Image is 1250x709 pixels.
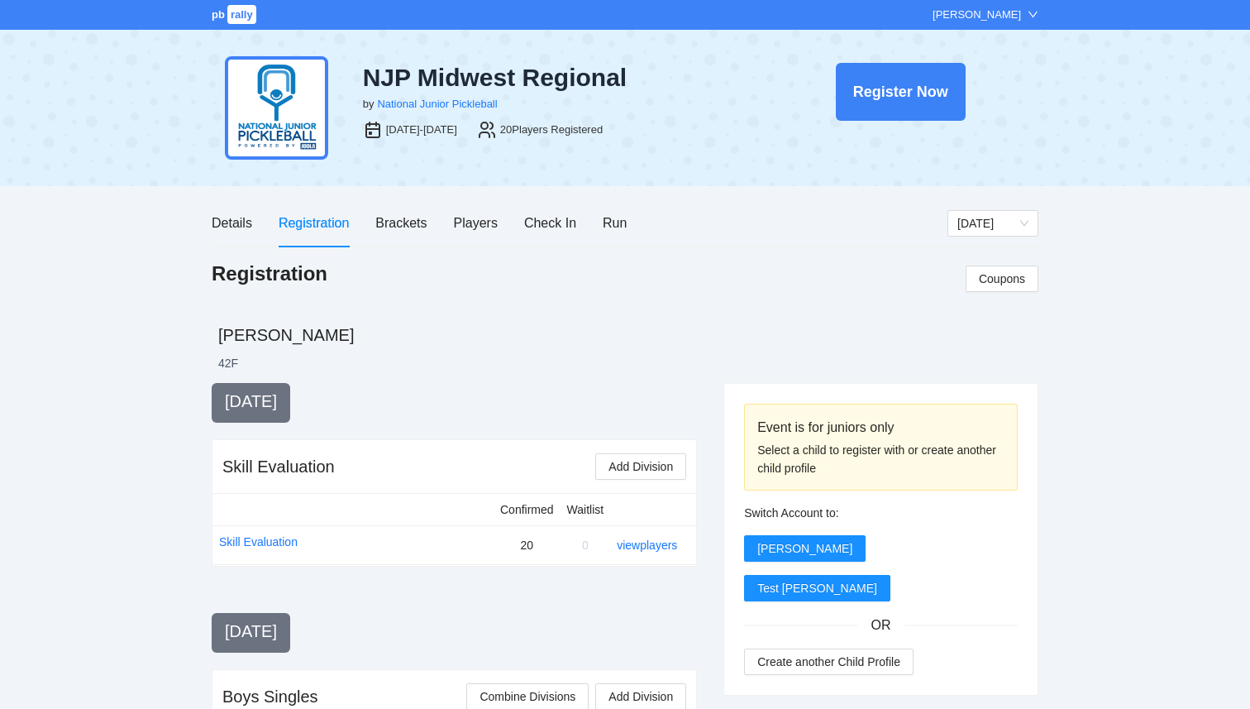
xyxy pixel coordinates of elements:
[218,323,1038,347] h2: [PERSON_NAME]
[225,622,277,640] span: [DATE]
[222,685,318,708] div: Boys Singles
[524,213,576,233] div: Check In
[757,417,1004,438] div: Event is for juniors only
[608,457,673,476] span: Add Division
[500,122,603,138] div: 20 Players Registered
[377,98,497,110] a: National Junior Pickleball
[595,453,686,480] button: Add Division
[218,355,238,371] li: 42 F
[744,649,914,675] button: Create another Child Profile
[279,213,349,233] div: Registration
[219,533,298,551] a: Skill Evaluation
[603,213,627,233] div: Run
[500,501,554,519] div: Confirmed
[375,213,427,233] div: Brackets
[363,63,750,93] div: NJP Midwest Regional
[858,615,904,635] span: OR
[757,539,852,558] span: [PERSON_NAME]
[1028,9,1038,20] span: down
[494,525,561,564] td: 20
[212,213,252,233] div: Details
[744,535,866,562] button: [PERSON_NAME]
[227,5,256,24] span: rally
[212,8,259,21] a: pbrally
[744,504,1018,522] div: Switch Account to:
[212,261,327,287] h1: Registration
[957,211,1028,236] span: Thursday
[617,539,677,552] a: view players
[933,7,1021,23] div: [PERSON_NAME]
[979,270,1025,288] span: Coupons
[479,687,575,706] span: Combine Divisions
[608,687,673,706] span: Add Division
[225,56,328,160] img: njp-logo2.png
[582,539,589,552] span: 0
[757,579,877,597] span: Test [PERSON_NAME]
[212,8,225,21] span: pb
[744,575,890,601] button: Test [PERSON_NAME]
[225,392,277,410] span: [DATE]
[363,96,375,113] div: by
[567,501,604,519] div: Waitlist
[757,653,900,671] span: Create another Child Profile
[222,455,335,478] div: Skill Evaluation
[757,441,1004,477] div: Select a child to register with or create another child profile
[966,266,1038,292] button: Coupons
[454,213,498,233] div: Players
[386,122,457,138] div: [DATE]-[DATE]
[836,63,966,121] button: Register Now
